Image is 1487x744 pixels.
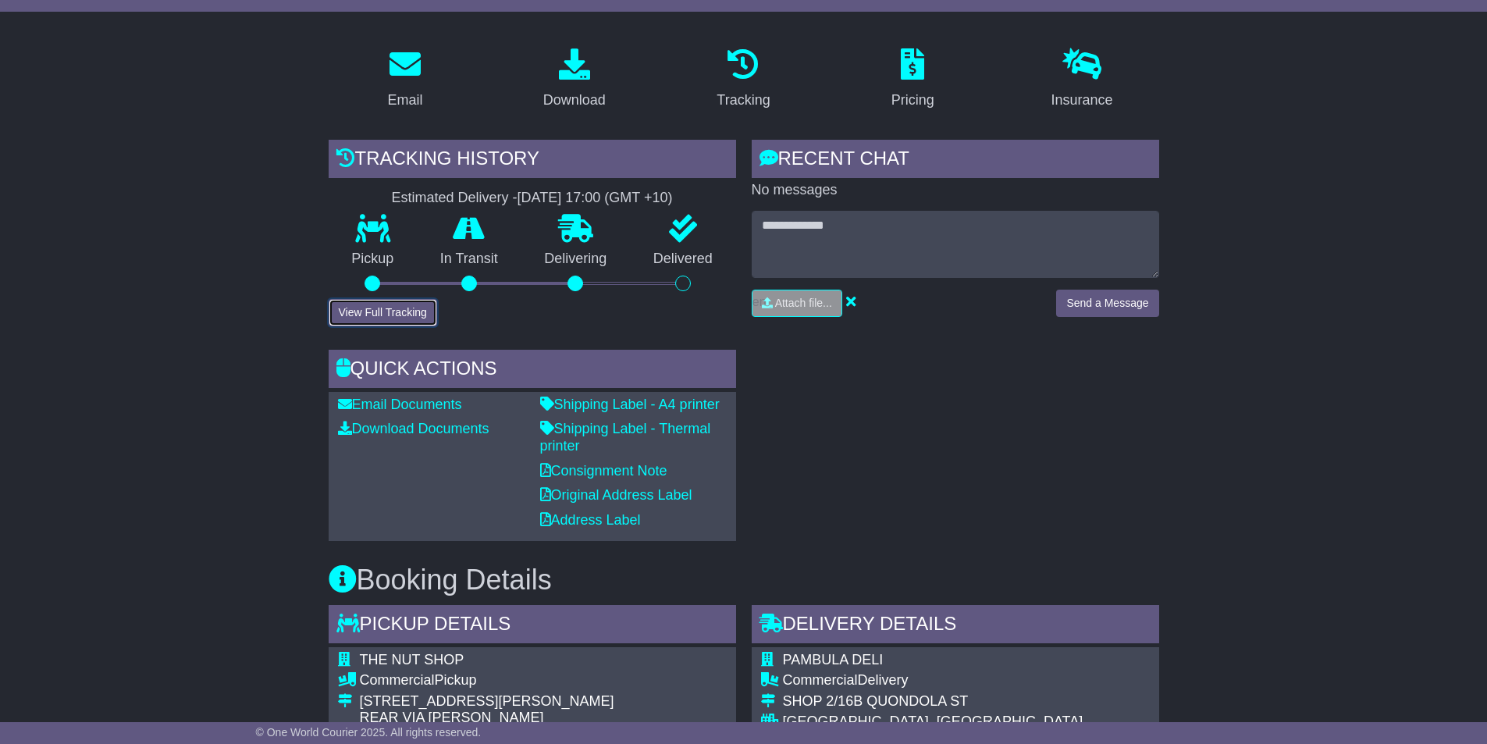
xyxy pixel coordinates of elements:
div: [DATE] 17:00 (GMT +10) [518,190,673,207]
a: Email Documents [338,397,462,412]
div: Estimated Delivery - [329,190,736,207]
div: Download [543,90,606,111]
span: © One World Courier 2025. All rights reserved. [256,726,482,739]
div: RECENT CHAT [752,140,1159,182]
a: Shipping Label - A4 printer [540,397,720,412]
div: Delivery Details [752,605,1159,647]
a: Pricing [881,43,944,116]
p: Pickup [329,251,418,268]
button: Send a Message [1056,290,1158,317]
p: No messages [752,182,1159,199]
div: Delivery [783,672,1083,689]
div: Insurance [1051,90,1113,111]
div: Quick Actions [329,350,736,392]
div: Pickup Details [329,605,736,647]
span: Commercial [783,672,858,688]
a: Download [533,43,616,116]
p: In Transit [417,251,521,268]
div: [STREET_ADDRESS][PERSON_NAME] [360,693,660,710]
div: Tracking [717,90,770,111]
a: Address Label [540,512,641,528]
div: [GEOGRAPHIC_DATA], [GEOGRAPHIC_DATA] [783,714,1083,731]
button: View Full Tracking [329,299,437,326]
h3: Booking Details [329,564,1159,596]
a: Consignment Note [540,463,667,479]
div: Pickup [360,672,660,689]
a: Download Documents [338,421,489,436]
div: SHOP 2/16B QUONDOLA ST [783,693,1083,710]
a: Email [377,43,432,116]
span: THE NUT SHOP [360,652,464,667]
div: Email [387,90,422,111]
a: Original Address Label [540,487,692,503]
div: Tracking history [329,140,736,182]
span: Commercial [360,672,435,688]
a: Shipping Label - Thermal printer [540,421,711,454]
span: PAMBULA DELI [783,652,884,667]
p: Delivering [521,251,631,268]
div: REAR VIA [PERSON_NAME] [360,710,660,727]
div: Pricing [891,90,934,111]
a: Insurance [1041,43,1123,116]
a: Tracking [706,43,780,116]
p: Delivered [630,251,736,268]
